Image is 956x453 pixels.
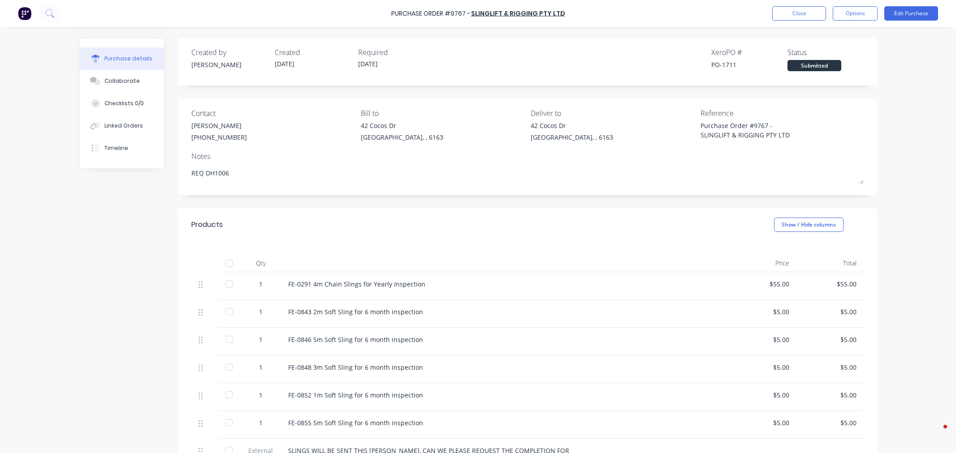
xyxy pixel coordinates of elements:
div: [GEOGRAPHIC_DATA], , 6163 [531,132,613,142]
div: $5.00 [804,335,857,344]
div: FE-0843 2m Soft Sling for 6 month inspection [288,307,722,316]
div: Contact [191,108,355,119]
img: Factory [18,7,31,20]
button: Linked Orders [80,115,164,137]
div: Collaborate [104,77,140,85]
div: Total [796,254,864,272]
div: Price [729,254,796,272]
button: Show / Hide columns [774,218,844,232]
button: Collaborate [80,70,164,92]
div: Submitted [787,60,841,71]
button: Checklists 0/0 [80,92,164,115]
div: 42 Cocos Dr [361,121,443,130]
div: $5.00 [736,363,789,372]
div: FE-0291 4m Chain Slings for Yearly Inspection [288,279,722,289]
div: [PERSON_NAME] [191,121,247,130]
div: FE-0852 1m Soft Sling for 6 month inspection [288,390,722,400]
div: 1 [248,335,274,344]
div: $5.00 [736,335,789,344]
div: 1 [248,363,274,372]
div: $5.00 [736,418,789,427]
div: $5.00 [804,390,857,400]
div: PO-1711 [711,60,787,69]
div: Checklists 0/0 [104,99,144,107]
button: Edit Purchase [884,6,938,21]
button: Purchase details [80,47,164,70]
div: Reference [701,108,864,119]
iframe: Intercom live chat [926,423,947,444]
div: [PHONE_NUMBER] [191,132,247,142]
div: Notes [191,151,864,162]
div: Products [191,219,223,230]
div: FE-0848 3m Soft Sling for 6 month inspection [288,363,722,372]
div: Created [275,47,351,58]
div: [PERSON_NAME] [191,60,268,69]
div: $5.00 [804,418,857,427]
div: $5.00 [736,390,789,400]
button: Options [833,6,878,21]
button: Close [772,6,826,21]
div: Deliver to [531,108,694,119]
div: Xero PO # [711,47,787,58]
div: 1 [248,307,274,316]
a: SLINGLIFT & RIGGING PTY LTD [471,9,565,18]
div: Purchase details [104,55,152,63]
div: 42 Cocos Dr [531,121,613,130]
div: $55.00 [736,279,789,289]
div: Bill to [361,108,524,119]
div: Timeline [104,144,128,152]
textarea: REQ DH1006 [191,164,864,184]
div: Purchase Order #9767 - [391,9,470,18]
div: $55.00 [804,279,857,289]
div: $5.00 [804,307,857,316]
div: 1 [248,279,274,289]
div: Created by [191,47,268,58]
div: FE-0846 5m Soft Sling for 6 month inspection [288,335,722,344]
div: $5.00 [804,363,857,372]
div: [GEOGRAPHIC_DATA], , 6163 [361,132,443,142]
div: Status [787,47,864,58]
div: $5.00 [736,307,789,316]
textarea: Purchase Order #9767 - SLINGLIFT & RIGGING PTY LTD [701,121,813,141]
div: 1 [248,418,274,427]
button: Timeline [80,137,164,159]
div: Required [358,47,434,58]
div: FE-0855 5m Soft Sling for 6 month inspection [288,418,722,427]
div: Linked Orders [104,122,143,130]
div: Qty [241,254,281,272]
div: 1 [248,390,274,400]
